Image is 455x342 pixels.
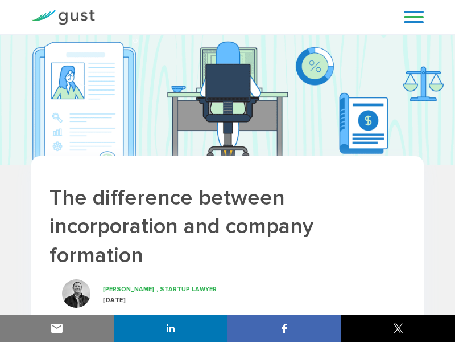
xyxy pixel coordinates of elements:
img: Gil Silberman [62,279,90,308]
img: facebook sharing button [278,321,291,335]
img: email sharing button [50,321,64,335]
img: Gust Logo [31,10,95,25]
span: , Startup Lawyer [156,286,217,293]
img: twitter sharing button [391,321,405,335]
span: [DATE] [103,296,126,304]
h1: The difference between incorporation and company formation [49,184,406,270]
img: linkedin sharing button [164,321,177,335]
span: [PERSON_NAME] [103,286,154,293]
